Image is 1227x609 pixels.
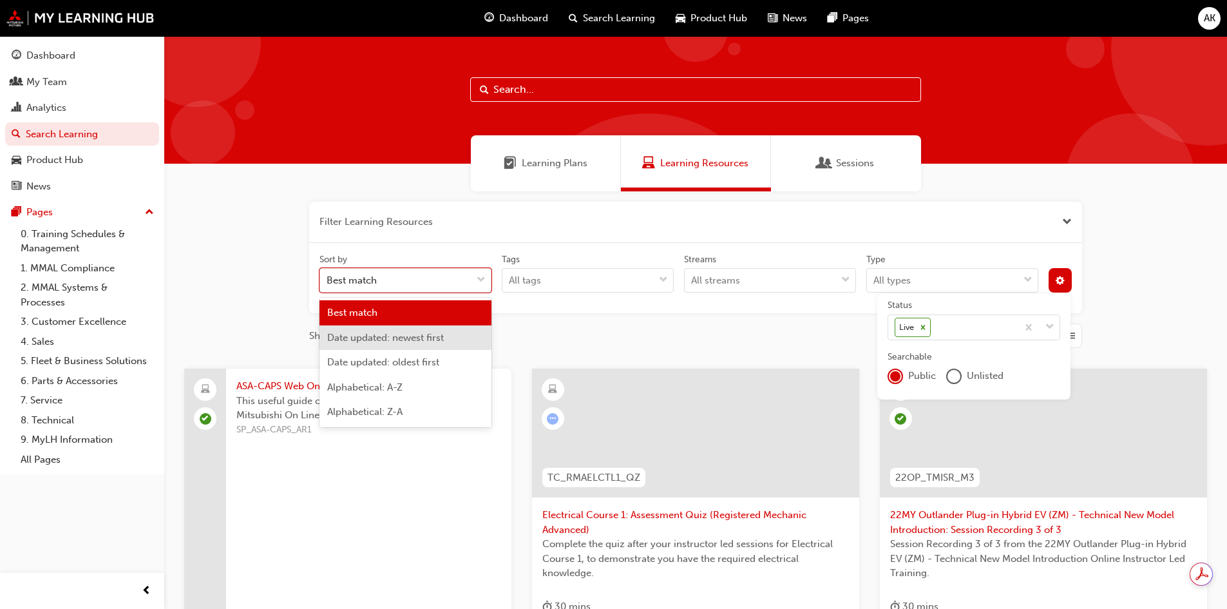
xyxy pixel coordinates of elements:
[1062,215,1072,229] button: Close the filter
[842,11,869,26] span: Pages
[1023,272,1032,289] span: down-icon
[15,224,159,258] a: 0. Training Schedules & Management
[890,508,1197,537] span: 22MY Outlander Plug-in Hybrid EV (ZM) - Technical New Model Introduction: Session Recording 3 of 3
[319,253,347,266] div: Sort by
[12,129,21,140] span: search-icon
[5,200,159,224] button: Pages
[502,253,520,266] div: Tags
[895,318,916,337] div: Live
[691,273,740,288] div: All streams
[828,10,837,26] span: pages-icon
[967,369,1003,383] span: Unlisted
[145,204,154,221] span: up-icon
[26,179,51,194] div: News
[480,82,489,97] span: Search
[933,322,935,333] input: StatusLive
[665,5,757,32] a: car-iconProduct Hub
[547,470,640,485] span: TC_RMAELCTL1_QZ
[642,156,655,171] span: Learning Resources
[12,207,21,218] span: pages-icon
[569,10,578,26] span: search-icon
[583,11,655,26] span: Search Learning
[522,156,587,171] span: Learning Plans
[12,155,21,166] span: car-icon
[818,156,831,171] span: Sessions
[548,382,557,398] span: learningResourceType_ELEARNING-icon
[484,10,494,26] span: guage-icon
[558,5,665,32] a: search-iconSearch Learning
[757,5,817,32] a: news-iconNews
[908,369,936,383] span: Public
[5,70,159,94] a: My Team
[15,351,159,371] a: 5. Fleet & Business Solutions
[5,41,159,200] button: DashboardMy TeamAnalyticsSearch LearningProduct HubNews
[768,10,777,26] span: news-icon
[327,356,439,368] span: Date updated: oldest first
[502,253,674,293] label: tagOptions
[236,394,501,423] span: This useful guide covers the use and operation of the Mitsubishi On Line electronic parts catalog...
[890,537,1197,581] span: Session Recording 3 of 3 from the 22MY Outlander Plug-in Hybrid EV (ZM) - Technical New Model Int...
[327,406,403,418] span: Alphabetical: Z-A
[26,48,75,63] div: Dashboard
[771,135,921,191] a: SessionsSessions
[888,369,903,384] div: publicOption
[15,332,159,352] a: 4. Sales
[836,156,874,171] span: Sessions
[26,205,53,220] div: Pages
[841,272,850,289] span: down-icon
[15,411,159,430] a: 8. Technical
[477,272,486,289] span: down-icon
[946,369,962,384] div: unlistedOption
[26,101,66,115] div: Analytics
[26,75,67,90] div: My Team
[15,450,159,470] a: All Pages
[895,413,906,425] span: learningRecordVerb_COMPLETE-icon
[471,135,621,191] a: Learning PlansLearning Plans
[547,413,558,425] span: learningRecordVerb_ATTEMPT-icon
[866,253,886,266] div: Type
[873,273,911,288] div: All types
[783,11,807,26] span: News
[15,391,159,411] a: 7. Service
[15,430,159,450] a: 9. MyLH Information
[895,470,975,485] span: 22OP_TMISR_M3
[499,11,548,26] span: Dashboard
[470,77,921,102] input: Search...
[327,382,403,393] span: Alphabetical: A-Z
[684,253,716,266] div: Streams
[659,272,668,289] span: down-icon
[327,307,377,318] span: Best match
[12,102,21,114] span: chart-icon
[201,382,210,398] span: laptop-icon
[12,50,21,62] span: guage-icon
[690,11,747,26] span: Product Hub
[1204,11,1215,26] span: AK
[15,258,159,278] a: 1. MMAL Compliance
[888,299,912,312] div: Status
[474,5,558,32] a: guage-iconDashboard
[327,332,444,343] span: Date updated: newest first
[15,312,159,332] a: 3. Customer Excellence
[660,156,748,171] span: Learning Resources
[1198,7,1221,30] button: AK
[817,5,879,32] a: pages-iconPages
[5,175,159,198] a: News
[1056,276,1065,287] span: cog-icon
[676,10,685,26] span: car-icon
[1049,268,1072,293] button: cog-icon
[6,10,155,26] img: mmal
[327,273,377,288] div: Best match
[15,278,159,312] a: 2. MMAL Systems & Processes
[509,273,541,288] div: All tags
[621,135,771,191] a: Learning ResourcesLearning Resources
[5,148,159,172] a: Product Hub
[5,96,159,120] a: Analytics
[542,537,849,581] span: Complete the quiz after your instructor led sessions for Electrical Course 1, to demonstrate you ...
[236,379,501,394] span: ASA-CAPS Web Online Help - Guide
[542,508,849,537] span: Electrical Course 1: Assessment Quiz (Registered Mechanic Advanced)
[5,122,159,146] a: Search Learning
[309,329,399,343] span: Showing 355 results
